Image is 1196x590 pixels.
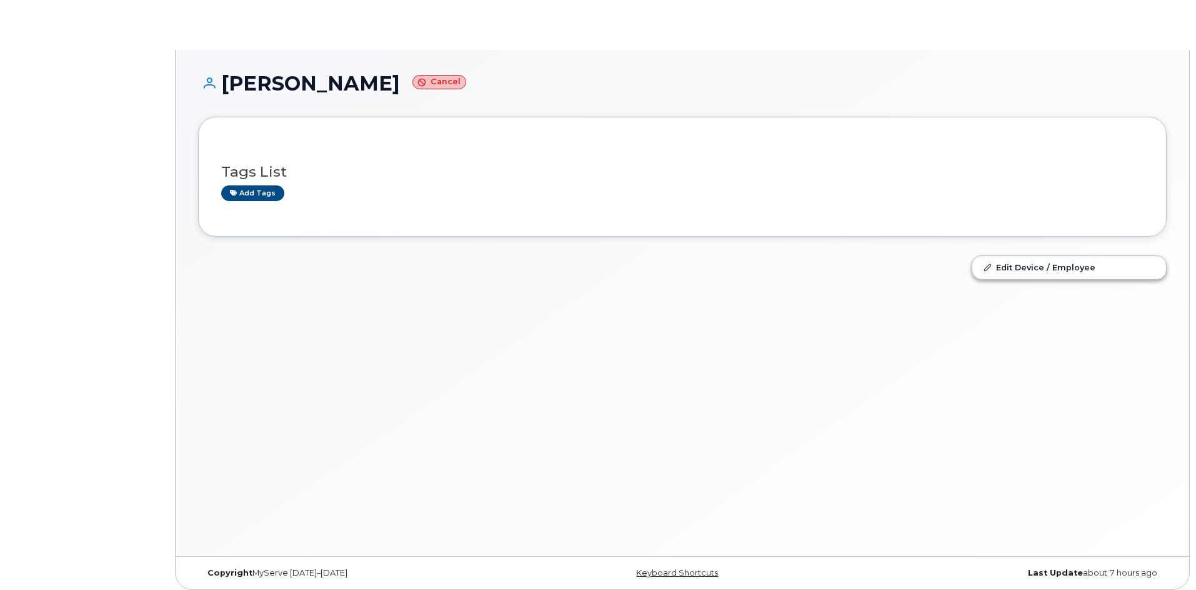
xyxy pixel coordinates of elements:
a: Keyboard Shortcuts [636,568,718,578]
div: about 7 hours ago [844,568,1167,578]
a: Edit Device / Employee [972,256,1166,278]
div: MyServe [DATE]–[DATE] [198,568,521,578]
strong: Copyright [207,568,252,578]
h1: [PERSON_NAME] [198,72,1167,94]
h3: Tags List [221,164,1144,180]
a: Add tags [221,185,284,201]
small: Cancel [412,75,466,89]
strong: Last Update [1028,568,1083,578]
